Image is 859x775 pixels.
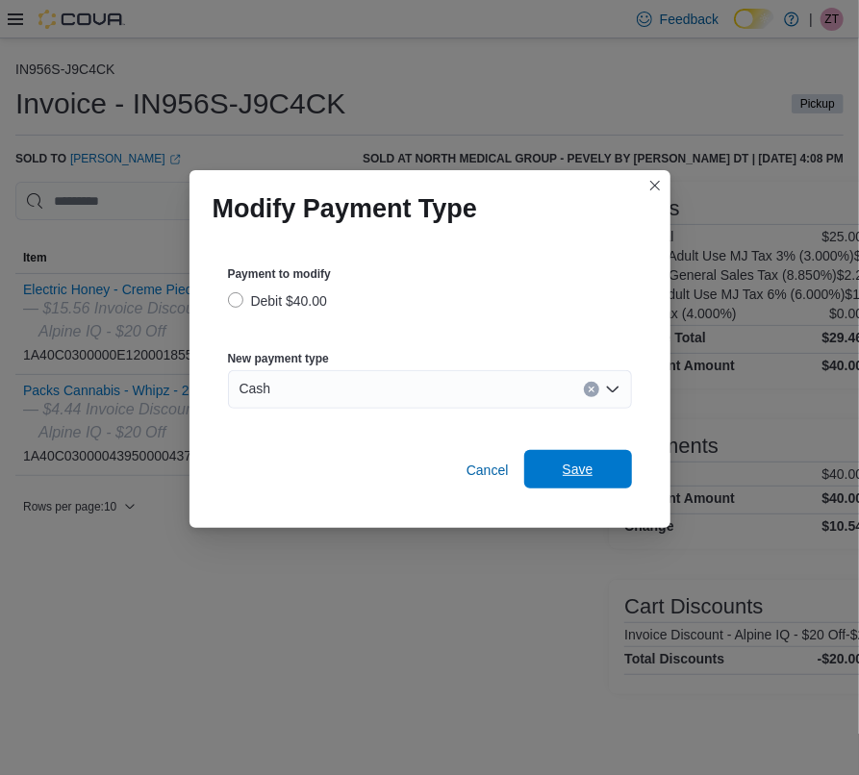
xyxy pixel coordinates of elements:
label: New payment type [228,351,329,366]
span: Cash [240,377,271,400]
label: Payment to modify [228,266,331,282]
button: Save [524,450,632,488]
input: Accessible screen reader label [278,378,280,401]
button: Cancel [459,451,517,489]
label: Debit $40.00 [228,289,327,312]
button: Closes this modal window [644,174,667,197]
button: Clear input [584,382,599,397]
button: Open list of options [605,382,620,397]
span: Cancel [467,461,509,480]
span: Save [563,460,594,479]
h1: Modify Payment Type [213,193,478,224]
